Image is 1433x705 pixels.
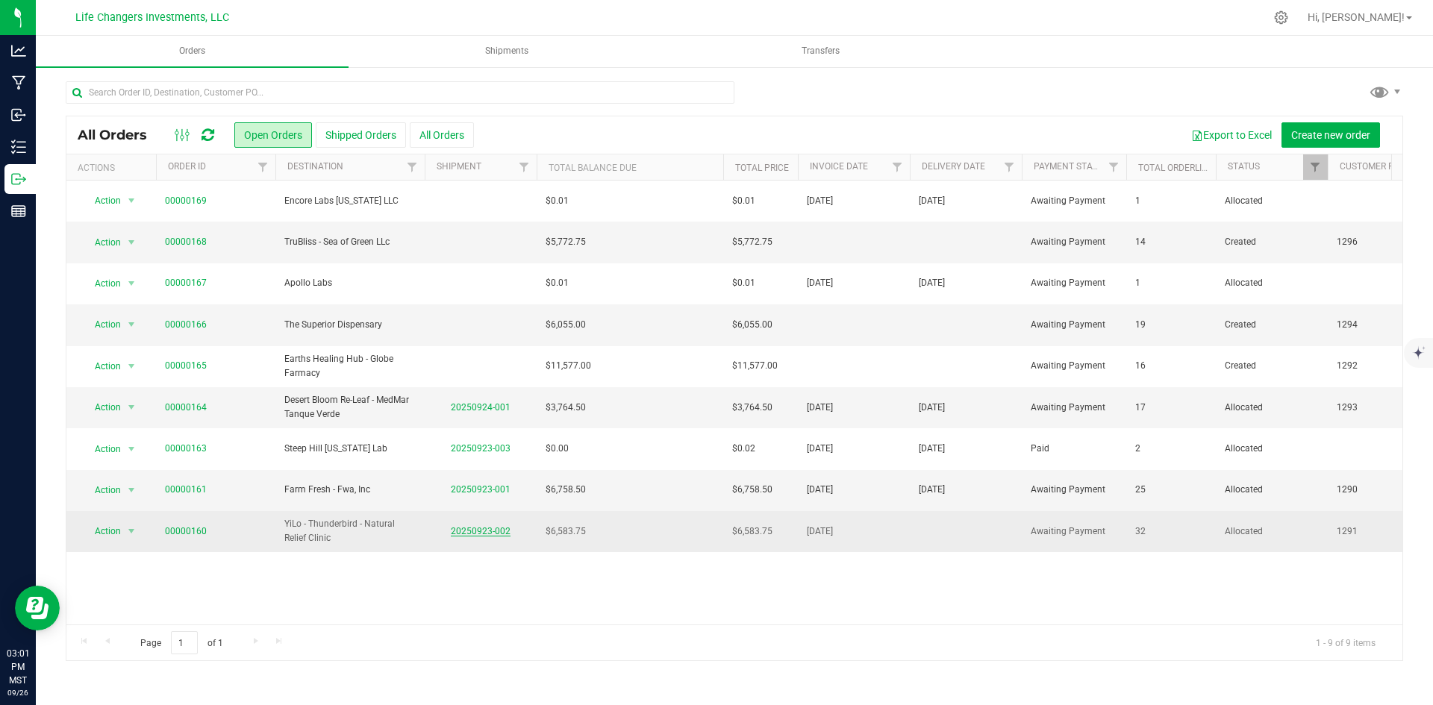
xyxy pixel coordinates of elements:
[546,401,586,415] span: $3,764.50
[1225,194,1319,208] span: Allocated
[810,161,868,172] a: Invoice Date
[251,154,275,180] a: Filter
[997,154,1022,180] a: Filter
[1272,10,1290,25] div: Manage settings
[165,194,207,208] a: 00000169
[451,484,511,495] a: 20250923-001
[1225,483,1319,497] span: Allocated
[732,442,755,456] span: $0.02
[1337,483,1431,497] span: 1290
[537,154,723,181] th: Total Balance Due
[284,318,416,332] span: The Superior Dispensary
[81,356,122,377] span: Action
[234,122,312,148] button: Open Orders
[1225,235,1319,249] span: Created
[284,194,416,208] span: Encore Labs [US_STATE] LLC
[122,397,141,418] span: select
[165,318,207,332] a: 00000166
[284,352,416,380] span: Earths Healing Hub - Globe Farmacy
[919,276,945,290] span: [DATE]
[1138,163,1219,173] a: Total Orderlines
[919,401,945,415] span: [DATE]
[1031,442,1117,456] span: Paid
[122,190,141,211] span: select
[451,526,511,536] a: 20250923-002
[546,524,586,539] span: $6,583.75
[1181,122,1281,148] button: Export to Excel
[807,442,833,456] span: [DATE]
[284,393,416,422] span: Desert Bloom Re-Leaf - MedMar Tanque Verde
[78,127,162,143] span: All Orders
[122,480,141,501] span: select
[81,190,122,211] span: Action
[165,483,207,497] a: 00000161
[284,235,416,249] span: TruBliss - Sea of Green LLc
[732,194,755,208] span: $0.01
[546,235,586,249] span: $5,772.75
[284,517,416,545] span: YiLo - Thunderbird - Natural Relief Clinic
[512,154,537,180] a: Filter
[807,401,833,415] span: [DATE]
[1031,276,1117,290] span: Awaiting Payment
[732,235,772,249] span: $5,772.75
[807,194,833,208] span: [DATE]
[1291,129,1370,141] span: Create new order
[7,647,29,687] p: 03:01 PM MST
[165,401,207,415] a: 00000164
[11,172,26,187] inline-svg: Outbound
[732,483,772,497] span: $6,758.50
[1281,122,1380,148] button: Create new order
[1135,483,1146,497] span: 25
[350,36,663,67] a: Shipments
[122,232,141,253] span: select
[122,521,141,542] span: select
[807,524,833,539] span: [DATE]
[1337,524,1431,539] span: 1291
[919,194,945,208] span: [DATE]
[664,36,977,67] a: Transfers
[171,631,198,654] input: 1
[732,359,778,373] span: $11,577.00
[1308,11,1405,23] span: Hi, [PERSON_NAME]!
[15,586,60,630] iframe: Resource center
[81,314,122,335] span: Action
[1337,235,1431,249] span: 1296
[546,318,586,332] span: $6,055.00
[1031,401,1117,415] span: Awaiting Payment
[165,442,207,456] a: 00000163
[885,154,910,180] a: Filter
[284,276,416,290] span: Apollo Labs
[81,273,122,294] span: Action
[451,402,511,413] a: 20250924-001
[7,687,29,698] p: 09/26
[1225,524,1319,539] span: Allocated
[1031,194,1117,208] span: Awaiting Payment
[81,397,122,418] span: Action
[1031,359,1117,373] span: Awaiting Payment
[284,483,416,497] span: Farm Fresh - Fwa, Inc
[1304,631,1387,654] span: 1 - 9 of 9 items
[1031,483,1117,497] span: Awaiting Payment
[1303,154,1328,180] a: Filter
[451,443,511,454] a: 20250923-003
[1034,161,1108,172] a: Payment Status
[1102,154,1126,180] a: Filter
[919,483,945,497] span: [DATE]
[165,235,207,249] a: 00000168
[546,359,591,373] span: $11,577.00
[11,204,26,219] inline-svg: Reports
[400,154,425,180] a: Filter
[165,276,207,290] a: 00000167
[1135,194,1140,208] span: 1
[437,161,481,172] a: Shipment
[1340,161,1400,172] a: Customer PO
[1031,318,1117,332] span: Awaiting Payment
[1225,359,1319,373] span: Created
[1225,401,1319,415] span: Allocated
[1135,235,1146,249] span: 14
[287,161,343,172] a: Destination
[1225,276,1319,290] span: Allocated
[11,107,26,122] inline-svg: Inbound
[735,163,789,173] a: Total Price
[410,122,474,148] button: All Orders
